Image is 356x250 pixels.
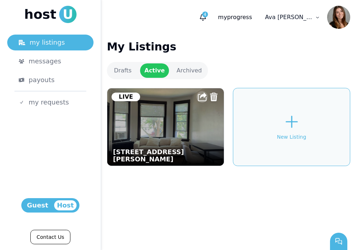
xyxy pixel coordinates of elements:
a: Contact Us [30,230,70,244]
a: payouts [7,72,94,88]
a: 913 Hamlin St, Evanston, IL 60201, USA[STREET_ADDRESS][PERSON_NAME]ShareTrashLive [107,88,224,166]
a: Drafts [108,63,137,78]
a: Archived [172,63,207,78]
div: my listings [19,37,82,48]
a: New Listing [233,88,350,166]
button: 4 [196,11,209,24]
img: 913 Hamlin St, Evanston, IL 60201, USA [101,84,230,169]
p: [STREET_ADDRESS][PERSON_NAME] [113,148,224,163]
span: payouts [29,75,55,85]
span: Host [54,200,77,210]
span: my [218,14,227,21]
p: Ava [PERSON_NAME] [265,13,314,22]
img: Trash [209,93,218,101]
img: Ava LeSage avatar [327,6,350,29]
div: Live [112,93,140,101]
h1: My Listings [107,40,350,53]
span: messages [29,56,61,66]
span: my requests [29,97,69,107]
span: 4 [202,12,208,17]
a: hostU [24,6,77,23]
a: my requests [7,94,94,110]
a: Active [140,63,169,78]
a: messages [7,53,94,69]
span: U [59,6,77,23]
span: host [24,7,56,22]
span: Guest [24,200,51,210]
p: progress [212,10,258,24]
a: Ava [PERSON_NAME] [261,10,324,24]
a: my listings [7,35,94,50]
img: Share [198,93,207,101]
